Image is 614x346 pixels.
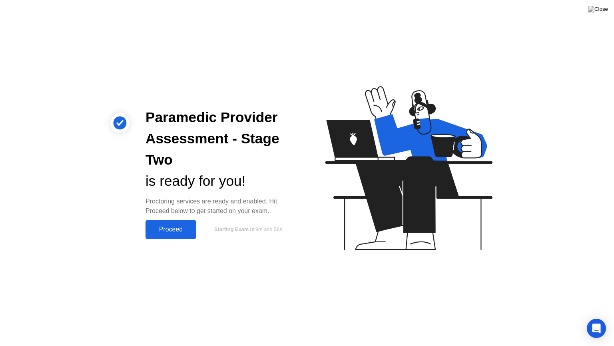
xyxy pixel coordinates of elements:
[148,226,194,233] div: Proceed
[588,6,608,12] img: Close
[146,197,294,216] div: Proctoring services are ready and enabled. Hit Proceed below to get started on your exam.
[200,222,294,237] button: Starting Exam in9m and 58s
[255,226,282,232] span: 9m and 58s
[146,171,294,192] div: is ready for you!
[146,107,294,170] div: Paramedic Provider Assessment - Stage Two
[146,220,196,239] button: Proceed
[587,319,606,338] div: Open Intercom Messenger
